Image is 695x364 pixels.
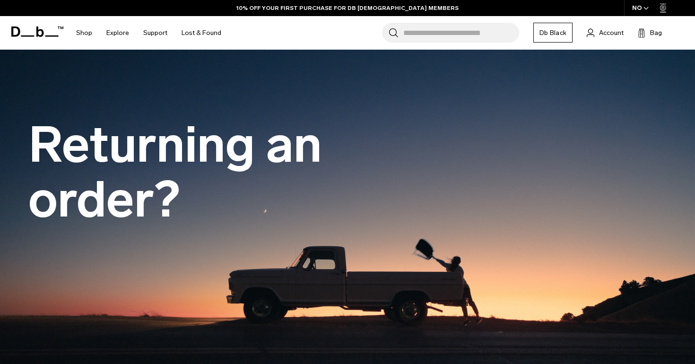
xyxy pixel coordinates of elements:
[236,4,459,12] a: 10% OFF YOUR FIRST PURCHASE FOR DB [DEMOGRAPHIC_DATA] MEMBERS
[69,16,228,50] nav: Main Navigation
[587,27,624,38] a: Account
[182,16,221,50] a: Lost & Found
[533,23,573,43] a: Db Black
[599,28,624,38] span: Account
[143,16,167,50] a: Support
[106,16,129,50] a: Explore
[650,28,662,38] span: Bag
[28,118,454,227] h1: Returning an order?
[638,27,662,38] button: Bag
[76,16,92,50] a: Shop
